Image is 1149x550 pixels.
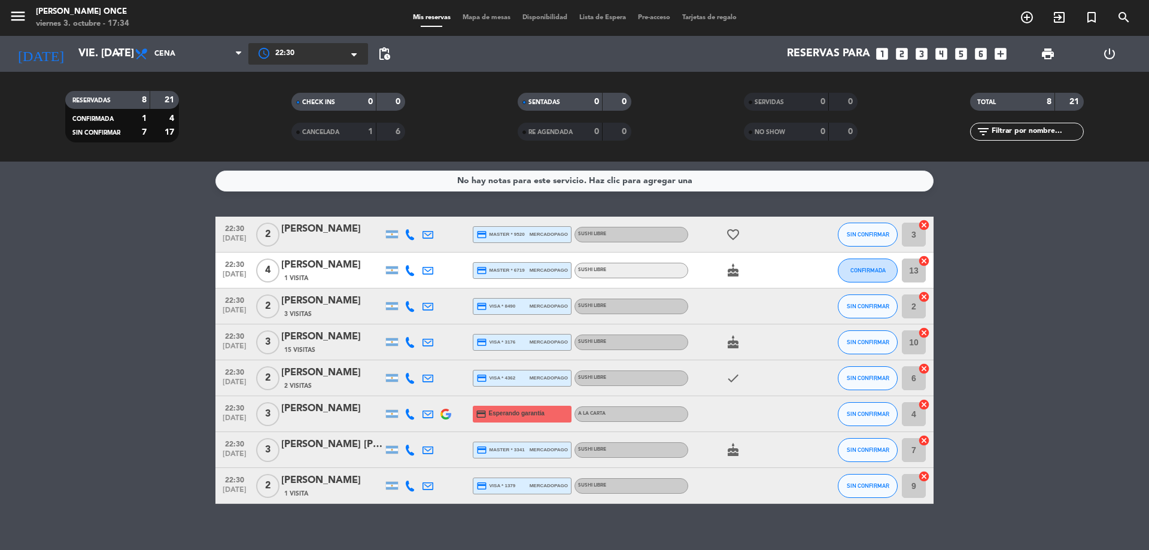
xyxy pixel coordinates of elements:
i: credit_card [476,265,487,276]
span: mercadopago [530,230,568,238]
i: add_box [993,46,1008,62]
i: favorite_border [726,227,740,242]
span: Reservas para [787,48,870,60]
strong: 8 [1047,98,1051,106]
span: Sushi libre [578,375,606,380]
strong: 1 [368,127,373,136]
i: looks_two [894,46,910,62]
span: CONFIRMADA [72,116,114,122]
span: 22:30 [220,472,250,486]
i: search [1117,10,1131,25]
strong: 1 [142,114,147,123]
i: arrow_drop_down [111,47,126,61]
span: 1 Visita [284,489,308,499]
i: exit_to_app [1052,10,1066,25]
span: Tarjetas de regalo [676,14,743,21]
i: credit_card [476,481,487,491]
strong: 4 [169,114,177,123]
span: 3 [256,330,279,354]
span: master * 6719 [476,265,525,276]
span: Mapa de mesas [457,14,516,21]
i: cancel [918,291,930,303]
button: SIN CONFIRMAR [838,474,898,498]
span: mercadopago [530,266,568,274]
input: Filtrar por nombre... [990,125,1083,138]
span: SIN CONFIRMAR [847,303,889,309]
i: looks_3 [914,46,929,62]
i: cancel [918,470,930,482]
button: SIN CONFIRMAR [838,438,898,462]
span: mercadopago [530,302,568,310]
span: Sushi libre [578,268,606,272]
span: CANCELADA [302,129,339,135]
i: cake [726,443,740,457]
span: [DATE] [220,414,250,428]
i: add_circle_outline [1020,10,1034,25]
span: 3 [256,402,279,426]
span: [DATE] [220,378,250,392]
div: [PERSON_NAME] [281,401,383,417]
span: 1 Visita [284,274,308,283]
i: credit_card [476,373,487,384]
span: RE AGENDADA [528,129,573,135]
strong: 17 [165,128,177,136]
span: 3 [256,438,279,462]
i: looks_5 [953,46,969,62]
button: SIN CONFIRMAR [838,330,898,354]
span: Lista de Espera [573,14,632,21]
strong: 0 [820,98,825,106]
strong: 0 [622,98,629,106]
i: credit_card [476,409,487,420]
strong: 21 [165,96,177,104]
i: menu [9,7,27,25]
i: check [726,371,740,385]
button: menu [9,7,27,29]
span: 3 Visitas [284,309,312,319]
span: visa * 1379 [476,481,515,491]
i: looks_4 [934,46,949,62]
span: [DATE] [220,235,250,248]
span: Sushi libre [578,447,606,452]
span: 2 [256,223,279,247]
span: [DATE] [220,486,250,500]
span: Disponibilidad [516,14,573,21]
i: cancel [918,255,930,267]
span: Mis reservas [407,14,457,21]
span: Cena [154,50,175,58]
div: [PERSON_NAME] [281,293,383,309]
div: viernes 3. octubre - 17:34 [36,18,129,30]
button: SIN CONFIRMAR [838,402,898,426]
span: mercadopago [530,482,568,490]
i: cancel [918,219,930,231]
strong: 7 [142,128,147,136]
span: master * 3341 [476,445,525,455]
span: NO SHOW [755,129,785,135]
span: 2 [256,366,279,390]
div: [PERSON_NAME] [281,329,383,345]
strong: 0 [848,127,855,136]
span: Esperando garantía [489,409,545,418]
strong: 0 [368,98,373,106]
i: credit_card [476,229,487,240]
span: 2 [256,474,279,498]
span: mercadopago [530,338,568,346]
span: [DATE] [220,306,250,320]
div: [PERSON_NAME] [281,365,383,381]
strong: 21 [1069,98,1081,106]
i: power_settings_new [1102,47,1117,61]
i: cancel [918,327,930,339]
div: No hay notas para este servicio. Haz clic para agregar una [457,174,692,188]
span: print [1041,47,1055,61]
i: turned_in_not [1084,10,1099,25]
img: google-logo.png [440,409,451,420]
span: mercadopago [530,446,568,454]
i: cancel [918,434,930,446]
span: 4 [256,259,279,282]
i: filter_list [976,124,990,139]
span: Sushi libre [578,483,606,488]
span: SIN CONFIRMAR [847,482,889,489]
span: 2 [256,294,279,318]
i: cake [726,263,740,278]
div: [PERSON_NAME] Once [36,6,129,18]
span: 2 Visitas [284,381,312,391]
